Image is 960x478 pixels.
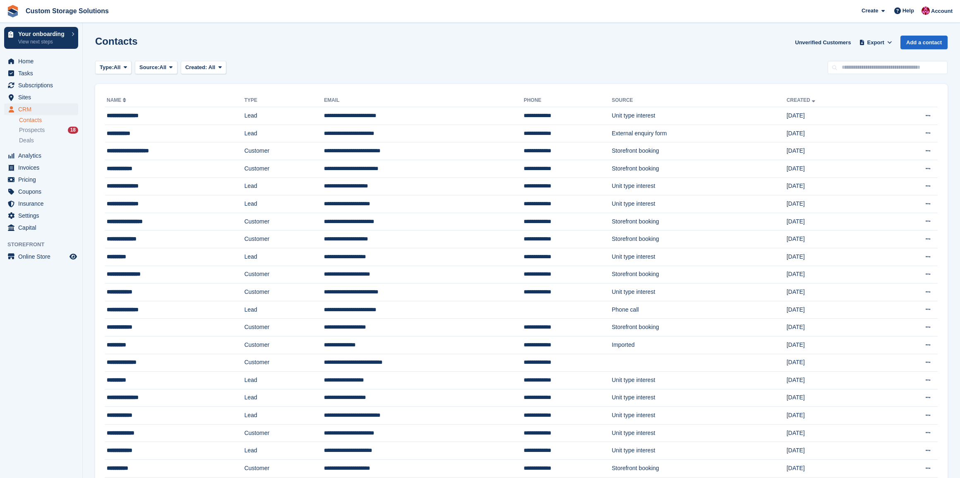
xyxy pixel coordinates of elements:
[787,460,883,478] td: [DATE]
[244,283,324,301] td: Customer
[244,231,324,248] td: Customer
[857,36,894,49] button: Export
[95,61,132,74] button: Type: All
[4,251,78,262] a: menu
[244,460,324,478] td: Customer
[68,127,78,134] div: 18
[900,36,948,49] a: Add a contact
[4,210,78,221] a: menu
[19,126,45,134] span: Prospects
[787,424,883,442] td: [DATE]
[612,283,787,301] td: Unit type interest
[4,103,78,115] a: menu
[160,63,167,72] span: All
[18,174,68,185] span: Pricing
[787,248,883,266] td: [DATE]
[7,240,82,249] span: Storefront
[612,195,787,213] td: Unit type interest
[95,36,138,47] h1: Contacts
[787,301,883,319] td: [DATE]
[19,136,78,145] a: Deals
[787,97,817,103] a: Created
[612,319,787,336] td: Storefront booking
[244,125,324,142] td: Lead
[787,178,883,195] td: [DATE]
[18,91,68,103] span: Sites
[18,198,68,209] span: Insurance
[862,7,878,15] span: Create
[18,210,68,221] span: Settings
[612,266,787,283] td: Storefront booking
[612,231,787,248] td: Storefront booking
[4,222,78,233] a: menu
[18,103,68,115] span: CRM
[244,354,324,372] td: Customer
[787,354,883,372] td: [DATE]
[903,7,914,15] span: Help
[612,407,787,425] td: Unit type interest
[244,319,324,336] td: Customer
[208,64,215,70] span: All
[181,61,226,74] button: Created: All
[244,442,324,460] td: Lead
[244,178,324,195] td: Lead
[244,94,324,107] th: Type
[19,116,78,124] a: Contacts
[787,336,883,354] td: [DATE]
[18,162,68,173] span: Invoices
[612,125,787,142] td: External enquiry form
[19,137,34,144] span: Deals
[931,7,953,15] span: Account
[922,7,930,15] img: Jack Alexander
[107,97,128,103] a: Name
[4,198,78,209] a: menu
[4,162,78,173] a: menu
[612,460,787,478] td: Storefront booking
[244,213,324,231] td: Customer
[4,67,78,79] a: menu
[324,94,524,107] th: Email
[244,107,324,125] td: Lead
[244,248,324,266] td: Lead
[244,160,324,178] td: Customer
[787,231,883,248] td: [DATE]
[787,319,883,336] td: [DATE]
[18,31,67,37] p: Your onboarding
[787,407,883,425] td: [DATE]
[612,336,787,354] td: Imported
[244,301,324,319] td: Lead
[787,283,883,301] td: [DATE]
[787,107,883,125] td: [DATE]
[612,142,787,160] td: Storefront booking
[4,91,78,103] a: menu
[787,372,883,389] td: [DATE]
[22,4,112,18] a: Custom Storage Solutions
[612,107,787,125] td: Unit type interest
[867,38,884,47] span: Export
[244,389,324,407] td: Lead
[787,266,883,283] td: [DATE]
[612,442,787,460] td: Unit type interest
[7,5,19,17] img: stora-icon-8386f47178a22dfd0bd8f6a31ec36ba5ce8667c1dd55bd0f319d3a0aa187defe.svg
[68,252,78,262] a: Preview store
[792,36,854,49] a: Unverified Customers
[244,372,324,389] td: Lead
[787,142,883,160] td: [DATE]
[18,55,68,67] span: Home
[244,195,324,213] td: Lead
[139,63,159,72] span: Source:
[18,67,68,79] span: Tasks
[18,150,68,161] span: Analytics
[4,174,78,185] a: menu
[4,27,78,49] a: Your onboarding View next steps
[612,372,787,389] td: Unit type interest
[524,94,612,107] th: Phone
[612,301,787,319] td: Phone call
[244,407,324,425] td: Lead
[244,266,324,283] td: Customer
[4,186,78,197] a: menu
[787,389,883,407] td: [DATE]
[787,125,883,142] td: [DATE]
[185,64,207,70] span: Created:
[4,79,78,91] a: menu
